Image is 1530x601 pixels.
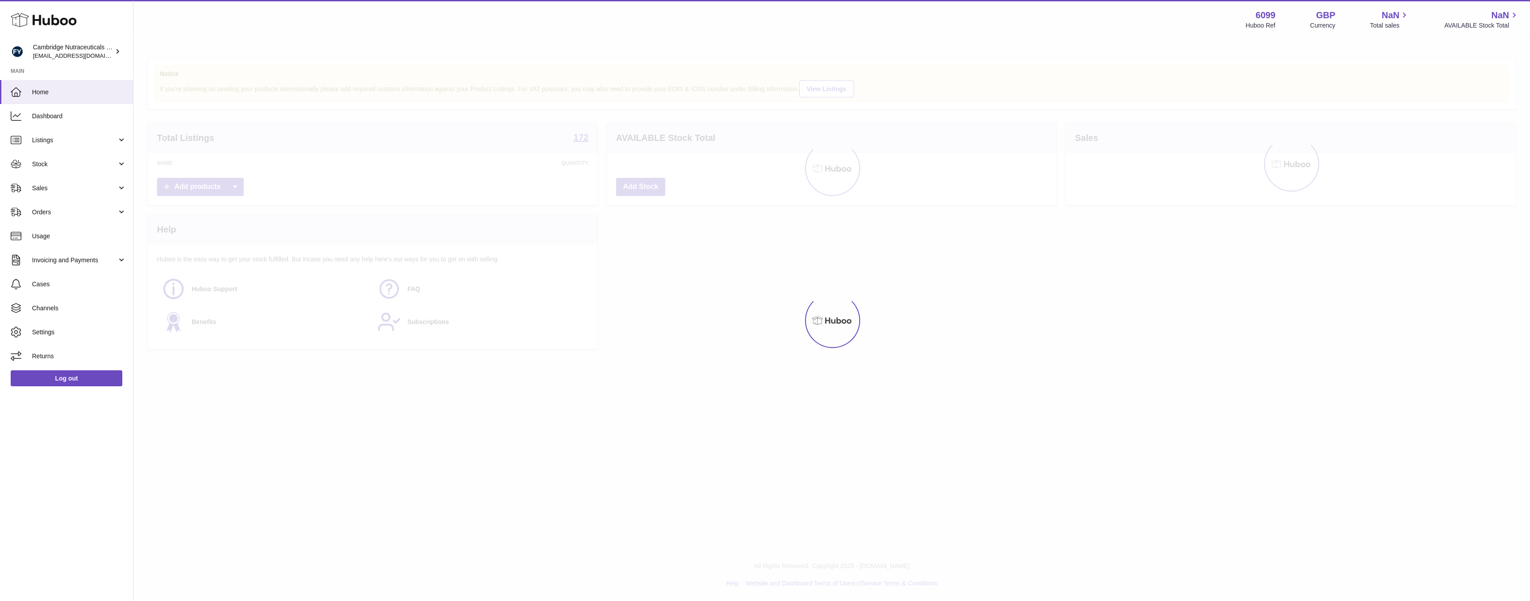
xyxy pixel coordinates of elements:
[32,88,126,96] span: Home
[33,43,113,60] div: Cambridge Nutraceuticals Ltd
[32,280,126,288] span: Cases
[11,370,122,386] a: Log out
[32,256,117,264] span: Invoicing and Payments
[1444,9,1519,30] a: NaN AVAILABLE Stock Total
[1310,21,1336,30] div: Currency
[32,208,117,216] span: Orders
[32,184,117,192] span: Sales
[32,112,126,120] span: Dashboard
[33,52,131,59] span: [EMAIL_ADDRESS][DOMAIN_NAME]
[1491,9,1509,21] span: NaN
[1246,21,1276,30] div: Huboo Ref
[1256,9,1276,21] strong: 6099
[11,45,24,58] img: huboo@camnutra.com
[32,304,126,313] span: Channels
[1316,9,1335,21] strong: GBP
[1370,21,1409,30] span: Total sales
[1370,9,1409,30] a: NaN Total sales
[1444,21,1519,30] span: AVAILABLE Stock Total
[1381,9,1399,21] span: NaN
[32,352,126,361] span: Returns
[32,136,117,144] span: Listings
[32,160,117,168] span: Stock
[32,328,126,337] span: Settings
[32,232,126,240] span: Usage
